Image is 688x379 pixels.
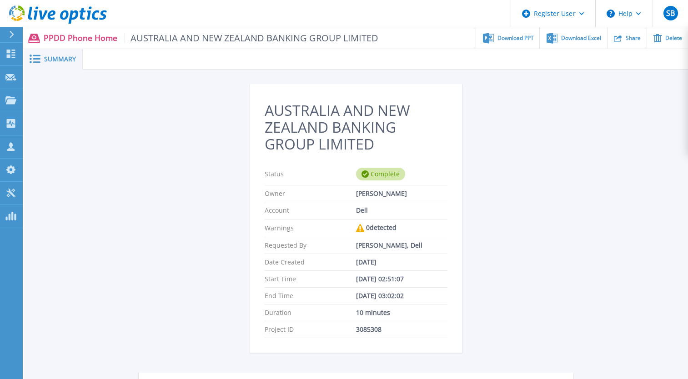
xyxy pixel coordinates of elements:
p: PPDD Phone Home [44,33,379,43]
div: 3085308 [356,326,447,333]
div: [PERSON_NAME], Dell [356,242,447,249]
p: End Time [265,292,356,299]
p: Duration [265,309,356,316]
div: [DATE] 02:51:07 [356,275,447,283]
p: Project ID [265,326,356,333]
div: 0 detected [356,224,447,232]
span: Summary [44,56,76,62]
span: AUSTRALIA AND NEW ZEALAND BANKING GROUP LIMITED [125,33,379,43]
p: Requested By [265,242,356,249]
div: Complete [356,168,405,180]
p: Owner [265,190,356,197]
div: [DATE] 03:02:02 [356,292,447,299]
span: Download Excel [561,35,601,41]
p: Account [265,207,356,214]
span: Download PPT [497,35,534,41]
p: Start Time [265,275,356,283]
span: SB [666,10,675,17]
span: Share [626,35,641,41]
div: Dell [356,207,447,214]
p: Warnings [265,224,356,232]
div: [PERSON_NAME] [356,190,447,197]
h2: AUSTRALIA AND NEW ZEALAND BANKING GROUP LIMITED [265,102,447,152]
div: 10 minutes [356,309,447,316]
span: Delete [665,35,682,41]
p: Status [265,168,356,180]
div: [DATE] [356,259,447,266]
p: Date Created [265,259,356,266]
